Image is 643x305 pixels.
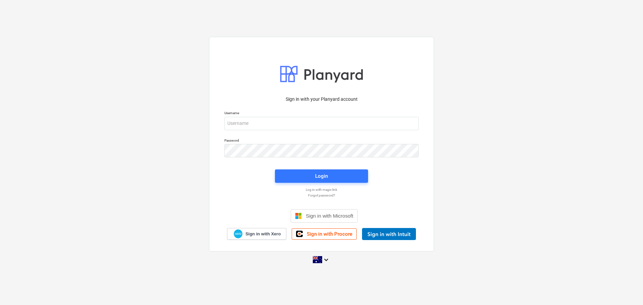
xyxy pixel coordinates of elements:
p: Username [224,111,419,117]
a: Log in with magic link [221,187,422,192]
span: Sign in with Procore [307,231,352,237]
div: Login [315,172,328,180]
img: Xero logo [234,229,242,238]
a: Sign in with Xero [227,228,287,240]
button: Login [275,169,368,183]
a: Sign in with Procore [292,228,357,240]
p: Password [224,138,419,144]
p: Sign in with your Planyard account [224,96,419,103]
a: Forgot password? [221,193,422,198]
i: keyboard_arrow_down [322,256,330,264]
span: Sign in with Microsoft [306,213,353,219]
img: Microsoft logo [295,213,302,219]
span: Sign in with Xero [245,231,281,237]
input: Username [224,117,419,130]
